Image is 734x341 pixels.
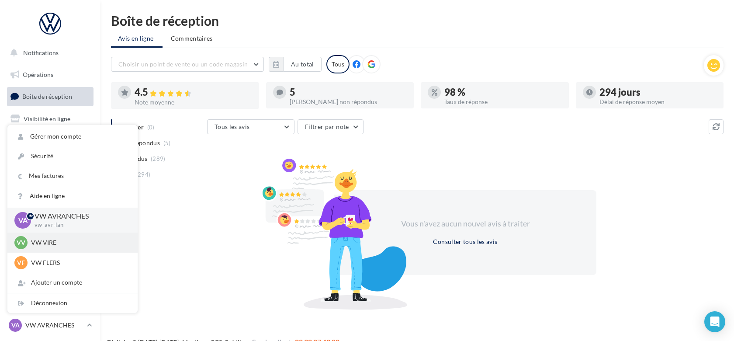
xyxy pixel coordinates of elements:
[17,258,25,267] span: VF
[24,115,70,122] span: Visibilité en ligne
[5,197,95,215] a: Calendrier
[7,166,138,186] a: Mes factures
[5,87,95,106] a: Boîte de réception
[25,321,83,330] p: VW AVRANCHES
[5,247,95,273] a: Campagnes DataOnDemand
[35,211,124,221] p: VW AVRANCHES
[7,186,138,206] a: Aide en ligne
[111,57,264,72] button: Choisir un point de vente ou un code magasin
[23,71,53,78] span: Opérations
[269,57,322,72] button: Au total
[7,273,138,292] div: Ajouter un compte
[5,66,95,84] a: Opérations
[207,119,294,134] button: Tous les avis
[11,321,20,330] span: VA
[7,293,138,313] div: Déconnexion
[290,99,407,105] div: [PERSON_NAME] non répondus
[7,317,93,334] a: VA VW AVRANCHES
[326,55,350,73] div: Tous
[119,139,160,147] span: Non répondus
[5,110,95,128] a: Visibilité en ligne
[429,237,501,247] button: Consulter tous les avis
[111,14,724,27] div: Boîte de réception
[390,218,540,230] div: Vous n'avez aucun nouvel avis à traiter
[444,87,562,97] div: 98 %
[599,87,717,97] div: 294 jours
[18,215,28,225] span: VA
[17,238,25,247] span: VV
[163,139,171,146] span: (5)
[704,311,725,332] div: Open Intercom Messenger
[5,218,95,244] a: PLV et print personnalisable
[215,123,250,130] span: Tous les avis
[151,155,166,162] span: (289)
[5,153,95,171] a: Contacts
[135,99,252,105] div: Note moyenne
[35,221,124,229] p: vw-avr-lan
[444,99,562,105] div: Taux de réponse
[284,57,322,72] button: Au total
[599,99,717,105] div: Délai de réponse moyen
[118,60,248,68] span: Choisir un point de vente ou un code magasin
[135,87,252,97] div: 4.5
[298,119,364,134] button: Filtrer par note
[290,87,407,97] div: 5
[5,44,92,62] button: Notifications
[23,49,59,56] span: Notifications
[31,238,127,247] p: VW VIRE
[171,34,213,43] span: Commentaires
[136,171,151,178] span: (294)
[7,127,138,146] a: Gérer mon compte
[5,175,95,193] a: Médiathèque
[22,93,72,100] span: Boîte de réception
[31,258,127,267] p: VW FLERS
[7,146,138,166] a: Sécurité
[5,132,95,150] a: Campagnes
